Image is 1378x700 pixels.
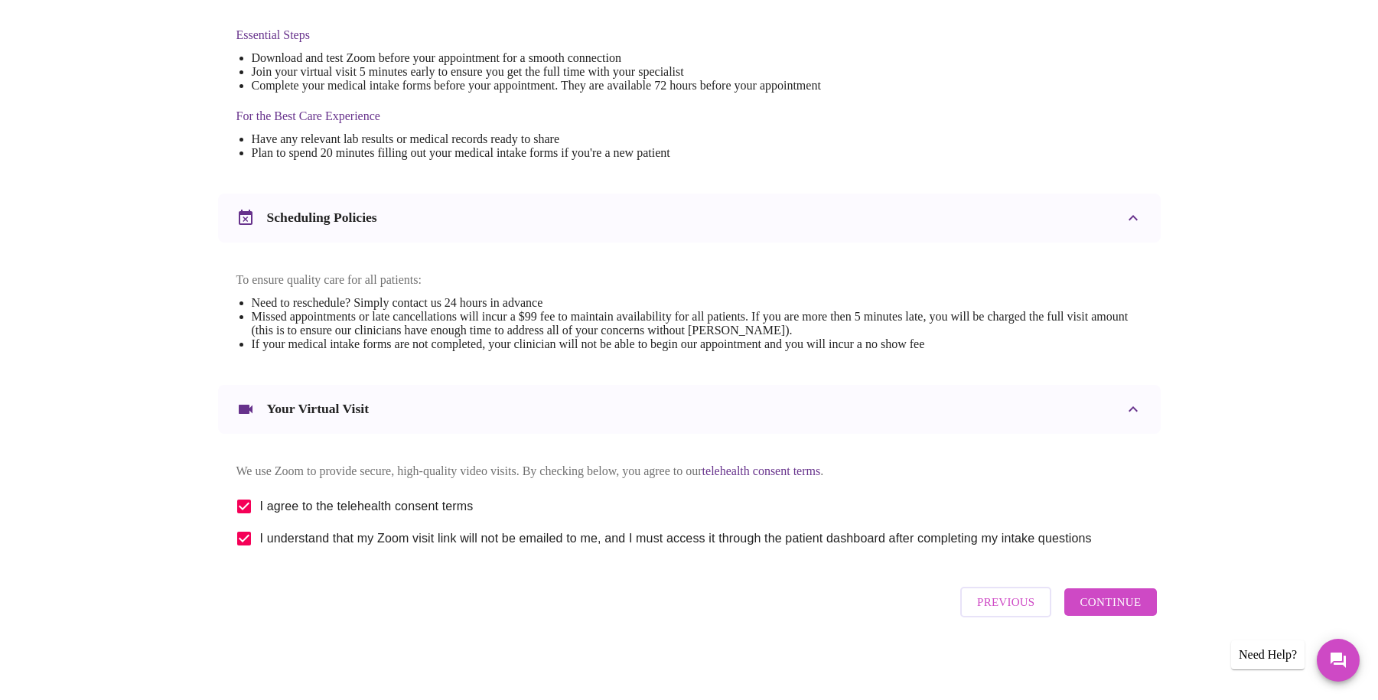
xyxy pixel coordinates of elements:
button: Messages [1317,639,1360,682]
div: Your Virtual Visit [218,385,1161,434]
p: To ensure quality care for all patients: [236,273,1142,287]
div: Need Help? [1231,640,1305,669]
li: Missed appointments or late cancellations will incur a $99 fee to maintain availability for all p... [252,310,1142,337]
button: Continue [1064,588,1156,616]
span: Previous [977,592,1034,612]
h4: Essential Steps [236,28,821,42]
h3: Scheduling Policies [267,210,377,226]
span: I agree to the telehealth consent terms [260,497,474,516]
li: Download and test Zoom before your appointment for a smooth connection [252,51,821,65]
li: Need to reschedule? Simply contact us 24 hours in advance [252,296,1142,310]
li: Have any relevant lab results or medical records ready to share [252,132,821,146]
span: Continue [1080,592,1141,612]
li: Plan to spend 20 minutes filling out your medical intake forms if you're a new patient [252,146,821,160]
h3: Your Virtual Visit [267,401,370,417]
h4: For the Best Care Experience [236,109,821,123]
a: telehealth consent terms [702,464,821,477]
button: Previous [960,587,1051,617]
span: I understand that my Zoom visit link will not be emailed to me, and I must access it through the ... [260,529,1092,548]
li: Complete your medical intake forms before your appointment. They are available 72 hours before yo... [252,79,821,93]
li: Join your virtual visit 5 minutes early to ensure you get the full time with your specialist [252,65,821,79]
p: We use Zoom to provide secure, high-quality video visits. By checking below, you agree to our . [236,464,1142,478]
div: Scheduling Policies [218,194,1161,243]
li: If your medical intake forms are not completed, your clinician will not be able to begin our appo... [252,337,1142,351]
